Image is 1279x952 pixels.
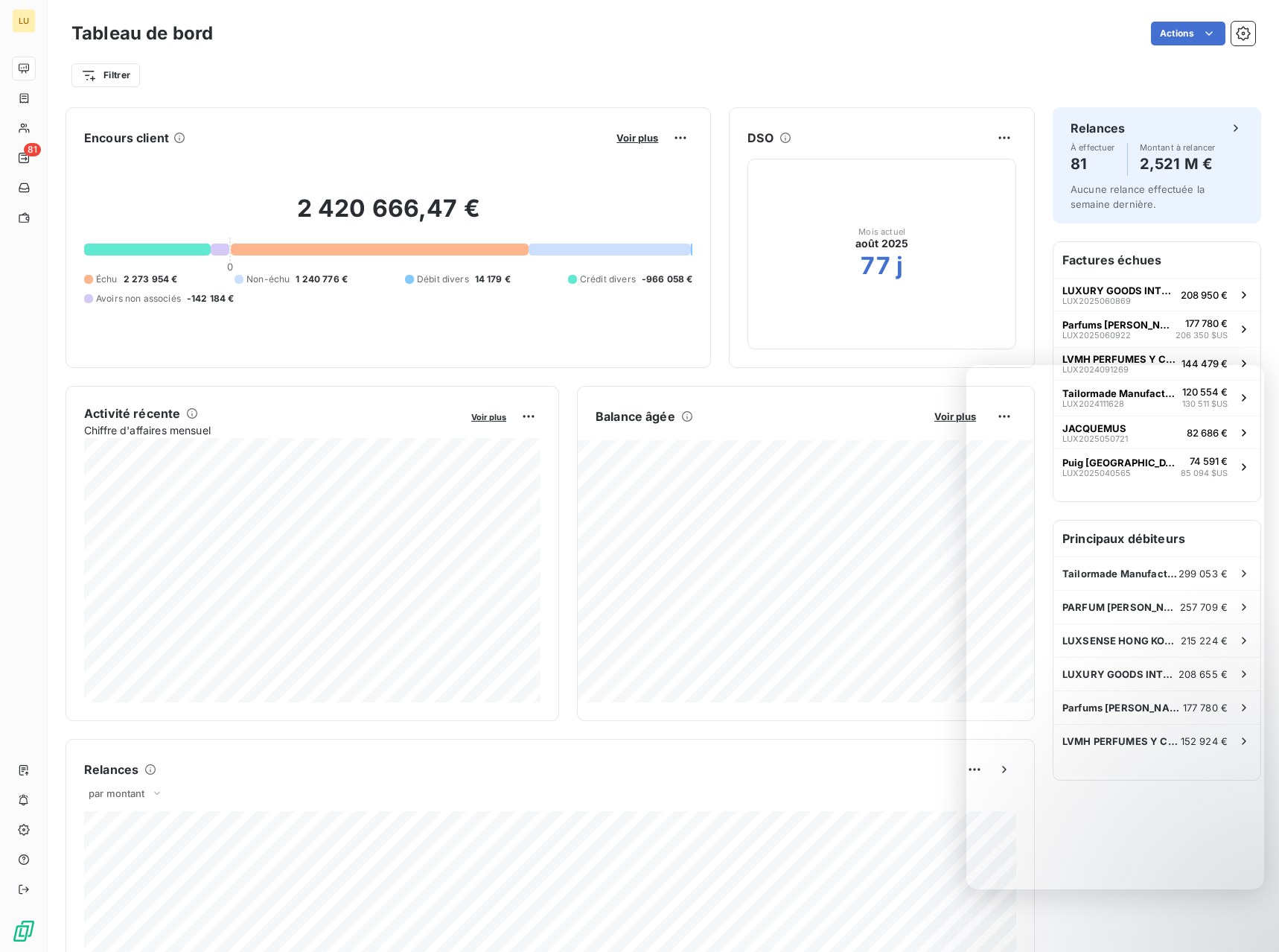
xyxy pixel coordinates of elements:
span: 81 [24,143,41,156]
h6: Relances [1071,119,1125,137]
span: Crédit divers [580,273,636,286]
span: par montant [89,787,145,799]
button: Voir plus [612,131,663,145]
span: 177 780 € [1185,317,1228,329]
button: LUXURY GOODS INTERNATIONAL SALUX2025060869208 950 € [1053,278,1260,311]
h6: Balance âgée [596,407,675,425]
span: Chiffre d'affaires mensuel [84,422,461,438]
span: LUXURY GOODS INTERNATIONAL SA [1062,285,1175,296]
span: À effectuer [1071,143,1115,152]
span: Non-échu [246,273,290,286]
div: LU [12,9,36,33]
span: Voir plus [616,132,658,144]
span: LUX2025060869 [1062,296,1131,305]
a: 81 [12,146,35,170]
span: LVMH PERFUMES Y COSMETICOS DE [GEOGRAPHIC_DATA] SA DE CV [1062,353,1176,365]
button: Filtrer [71,63,140,87]
span: 14 179 € [475,273,511,286]
span: Débit divers [417,273,469,286]
span: 1 240 776 € [296,273,348,286]
h3: Tableau de bord [71,20,213,47]
span: août 2025 [855,236,908,251]
span: 2 273 954 € [124,273,178,286]
span: Montant à relancer [1140,143,1216,152]
iframe: Intercom live chat [966,365,1264,889]
h2: 2 420 666,47 € [84,194,692,238]
span: Aucune relance effectuée la semaine dernière. [1071,183,1205,210]
span: 144 479 € [1181,358,1228,369]
h6: Encours client [84,129,169,147]
h6: Activité récente [84,404,180,422]
span: 0 [227,261,233,273]
h4: 2,521 M € [1140,152,1216,176]
h6: Factures échues [1053,242,1260,278]
button: LVMH PERFUMES Y COSMETICOS DE [GEOGRAPHIC_DATA] SA DE CVLUX2024091269144 479 € [1053,347,1260,380]
span: 206 350 $US [1176,329,1228,342]
span: -142 184 € [187,292,235,305]
h2: 77 [861,251,890,281]
span: Voir plus [934,410,976,422]
h6: DSO [747,129,773,147]
span: Avoirs non associés [96,292,181,305]
button: Actions [1151,22,1225,45]
button: Voir plus [467,410,511,423]
span: 208 950 € [1181,289,1228,301]
span: -966 058 € [642,273,693,286]
h4: 81 [1071,152,1115,176]
span: Échu [96,273,118,286]
span: LUX2025060922 [1062,331,1131,340]
span: Mois actuel [858,227,905,236]
h6: Relances [84,761,138,778]
span: Voir plus [471,412,506,422]
button: Voir plus [930,410,980,423]
button: Parfums [PERSON_NAME] LLCLUX2025060922177 780 €206 350 $US [1053,311,1260,347]
span: Parfums [PERSON_NAME] LLC [1062,319,1170,331]
h2: j [896,251,903,281]
img: Logo LeanPay [12,919,36,943]
iframe: Intercom live chat [1228,901,1264,937]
